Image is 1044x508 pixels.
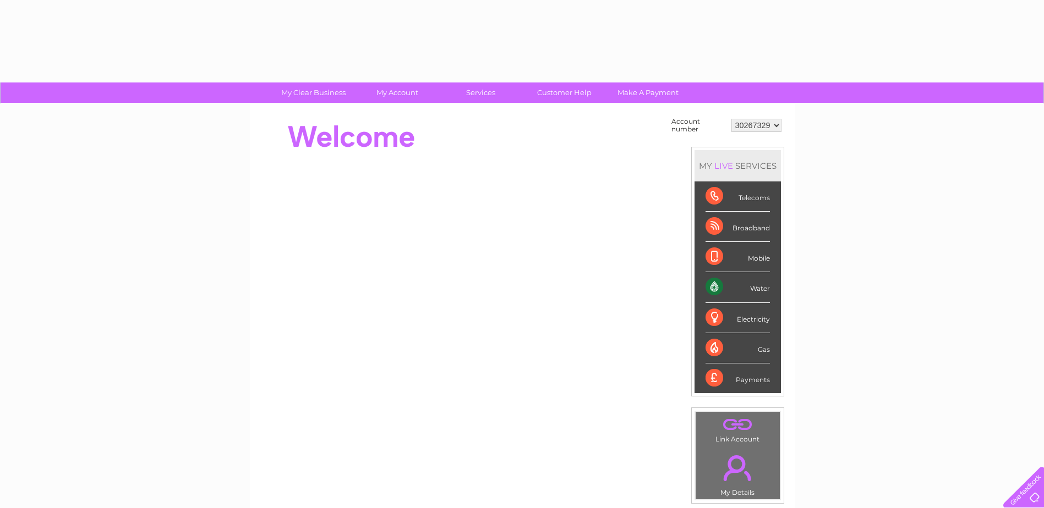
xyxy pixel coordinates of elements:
a: . [698,449,777,487]
div: MY SERVICES [695,150,781,181]
div: Payments [706,363,770,393]
a: Make A Payment [603,82,693,103]
div: Water [706,272,770,302]
td: Account number [669,115,729,136]
a: My Clear Business [268,82,359,103]
div: Electricity [706,303,770,333]
div: Mobile [706,242,770,272]
a: Services [435,82,526,103]
td: Link Account [695,411,780,446]
div: Telecoms [706,181,770,212]
div: Broadband [706,212,770,242]
div: Gas [706,333,770,363]
a: . [698,415,777,434]
td: My Details [695,446,780,500]
a: Customer Help [519,82,610,103]
a: My Account [352,82,442,103]
div: LIVE [712,161,735,171]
